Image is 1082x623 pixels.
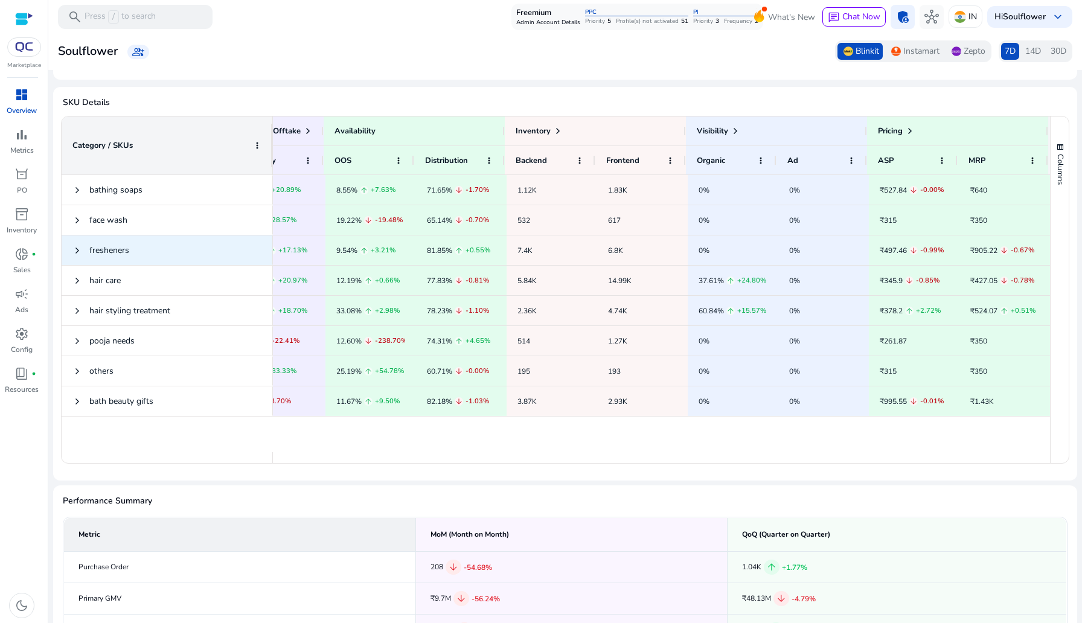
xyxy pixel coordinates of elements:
p: Press to search [85,10,156,24]
span: 4.74K [608,306,627,316]
img: in.svg [954,11,966,23]
span: 0.78% [1014,268,1034,293]
span: Inventory [516,126,551,136]
span: 0.99% [923,238,944,263]
span: hair styling treatment [89,298,170,323]
span: 60.84% [699,306,724,316]
span: 0% [789,216,800,225]
p: Frequency [724,18,752,25]
span: / [108,10,119,24]
span: + [737,268,741,293]
span: 0.81% [469,268,489,293]
span: ₹350 [970,216,987,225]
span: arrow_upward [726,276,735,285]
span: 514 [517,336,530,346]
span: ₹350 [970,366,987,376]
span: ₹524.07 [970,306,997,316]
span: fiber_manual_record [31,252,36,257]
span: SKU Details [63,97,1068,109]
span: 0% [699,366,709,376]
span: ₹905.22 [970,246,997,255]
span: arrow_upward [455,246,463,255]
img: Blinkit [844,46,853,56]
span: 1.10% [469,298,489,323]
div: 1.04K [742,560,1052,575]
span: 20.97% [283,268,307,293]
span: Organic [697,155,725,166]
span: bath beauty gifts [89,389,153,414]
button: chatChat Now [822,7,886,27]
p: 2 [755,18,758,25]
span: arrow_downward [455,276,463,285]
span: 5.84K [517,276,537,286]
span: OOS [335,155,351,166]
button: admin_panel_settings [891,5,915,29]
span: 37.61% [699,276,724,286]
span: 0% [789,185,800,195]
span: + [278,238,283,263]
span: 195 [517,366,530,376]
p: IN [968,6,977,27]
span: 12.19% [336,276,362,286]
span: Visibility [697,126,728,136]
span: arrow_downward [1000,276,1008,285]
span: - [920,238,923,263]
span: Ad [787,155,798,166]
b: Soulflower [1003,11,1046,22]
span: Columns [1055,154,1066,185]
span: 0.85% [919,268,940,293]
span: ₹345.9 [880,276,903,286]
span: ₹497.46 [880,246,907,255]
span: 1.27K [608,336,627,346]
span: 77.83% [427,276,452,286]
span: arrow_downward [905,276,914,285]
span: search [68,10,82,24]
span: + [272,177,276,202]
span: arrow_upward [360,186,368,194]
span: arrow_downward [1000,246,1008,255]
span: 3.21% [375,238,395,263]
span: 81.85% [427,246,452,255]
span: arrow_upward [726,307,735,315]
span: ₹315 [880,216,897,225]
span: 71.65% [427,185,452,195]
span: arrow_upward [364,276,373,285]
span: - [466,177,469,202]
span: + [278,268,283,293]
span: + [375,298,379,323]
p: Inventory [7,225,37,235]
span: + [466,328,470,353]
span: arrow_downward [455,186,463,194]
span: arrow_downward [909,186,918,194]
p: Hi [994,13,1046,21]
span: arrow_upward [364,307,373,315]
span: 617 [608,216,621,225]
span: 18.70% [283,298,307,323]
span: 15.57% [741,298,766,323]
span: 9.50% [379,389,400,414]
span: + [371,177,375,202]
p: 51 [681,18,688,25]
span: + [375,359,379,383]
span: arrow_downward [364,216,373,225]
p: PI [693,8,758,17]
span: arrow_downward [455,307,463,315]
span: arrow_downward [448,562,459,573]
span: 74.31% [427,336,452,346]
span: inventory_2 [14,207,29,222]
span: 7.4K [517,246,533,255]
span: 30D [1051,45,1066,57]
span: 0.70% [469,208,489,232]
span: ₹350 [970,336,987,346]
span: - [466,268,469,293]
p: Ads [15,304,28,315]
span: - [466,359,469,383]
button: hub [920,5,944,29]
span: + [1011,298,1015,323]
span: 1.12K [517,185,537,195]
span: 14.99K [608,276,632,286]
span: chat [828,11,840,24]
span: 0.01% [923,389,944,414]
p: Config [11,344,33,355]
span: -54.68% [464,563,492,572]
